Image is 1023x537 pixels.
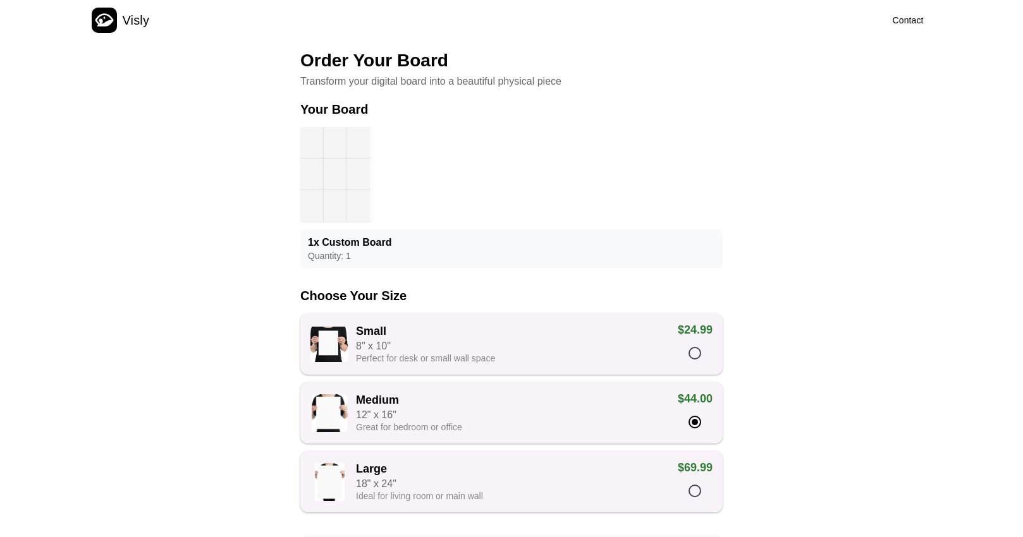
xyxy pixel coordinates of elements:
div: 8" x 10" [356,341,673,352]
div: Order Your Board [300,51,723,71]
div: $24.99 [678,323,713,337]
img: 836f87d1-0469-423a-9ff4-e2958d00ed9b [347,159,371,190]
img: pexels-photo-8547448.jpeg [300,127,323,158]
div: Large [356,462,673,476]
img: 9597ad3a-514d-474c-8234-4e3b6b875155 [300,159,323,190]
div: Great for bedroom or office [356,422,673,432]
div: Visly [122,11,149,30]
img: c54d0a93-4721-40cb-899b-ab8694ab78af [324,190,346,222]
img: pexels-photo-7218012.jpeg [347,127,371,158]
img: pexels-photo-10400847.jpeg [324,159,346,190]
div: Transform your digital board into a beautiful physical piece [300,76,723,87]
div: Quantity: 1 [308,251,715,261]
div: Contact [893,14,924,27]
div: Your Board [300,102,723,117]
div: 12" x 16" [356,409,673,421]
img: bcf15d77-b429-44a2-9e75-a6e820b15e3f [324,127,346,158]
div: Medium [356,394,673,407]
div: 1x Custom Board [308,237,715,248]
button: Contact [885,8,931,32]
div: Ideal for living room or main wall [356,491,673,501]
div: Perfect for desk or small wall space [356,353,673,363]
div: 18" x 24" [356,478,673,490]
div: $44.00 [678,392,713,406]
img: pexels-photo-2327686.jpeg [347,190,371,222]
div: Choose Your Size [300,289,723,303]
div: Small [356,325,673,338]
div: $69.99 [678,461,713,474]
img: pexels-photo-4386158.jpeg [300,190,323,222]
